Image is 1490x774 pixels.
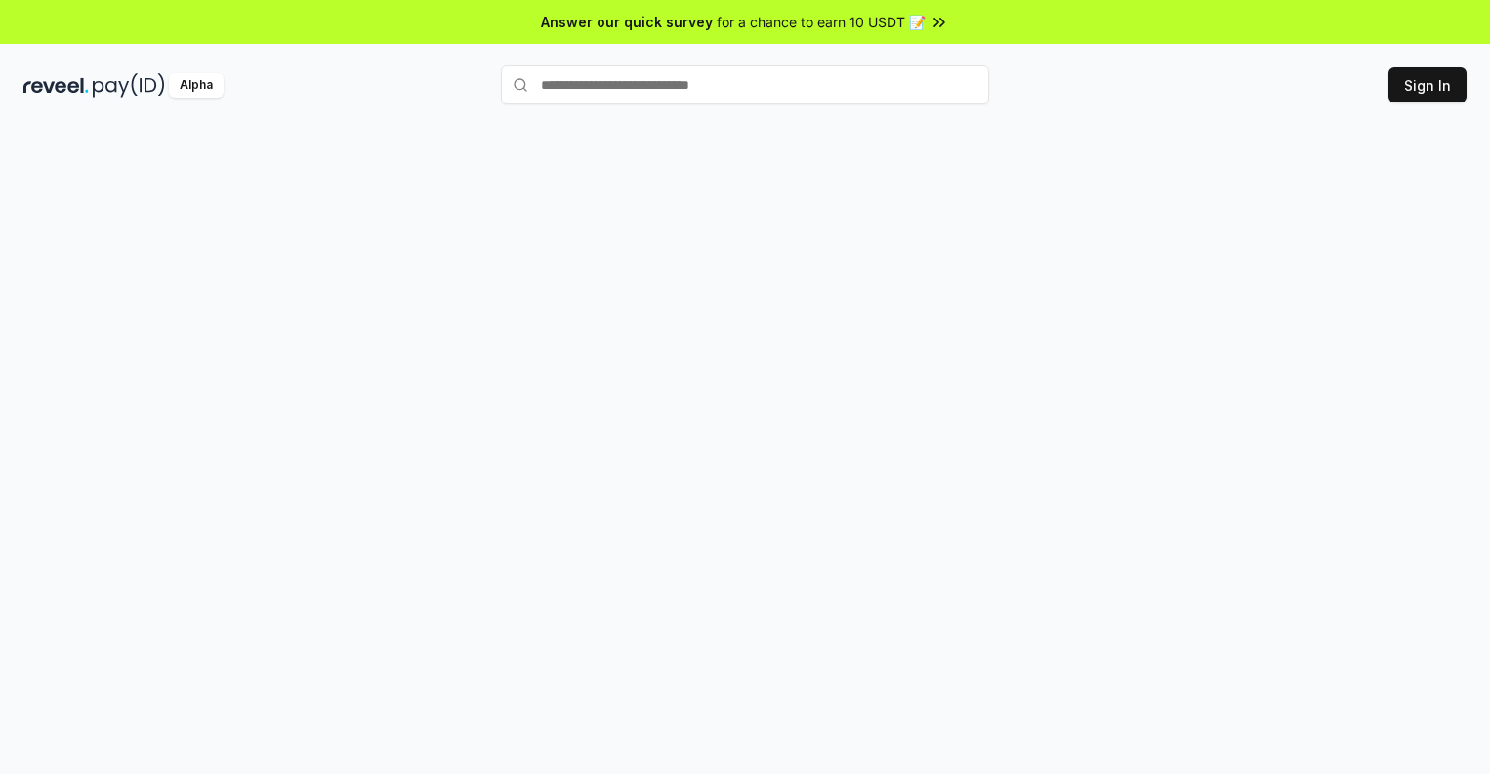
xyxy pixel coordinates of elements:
[1388,67,1467,102] button: Sign In
[541,12,713,32] span: Answer our quick survey
[23,73,89,98] img: reveel_dark
[169,73,224,98] div: Alpha
[717,12,926,32] span: for a chance to earn 10 USDT 📝
[93,73,165,98] img: pay_id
